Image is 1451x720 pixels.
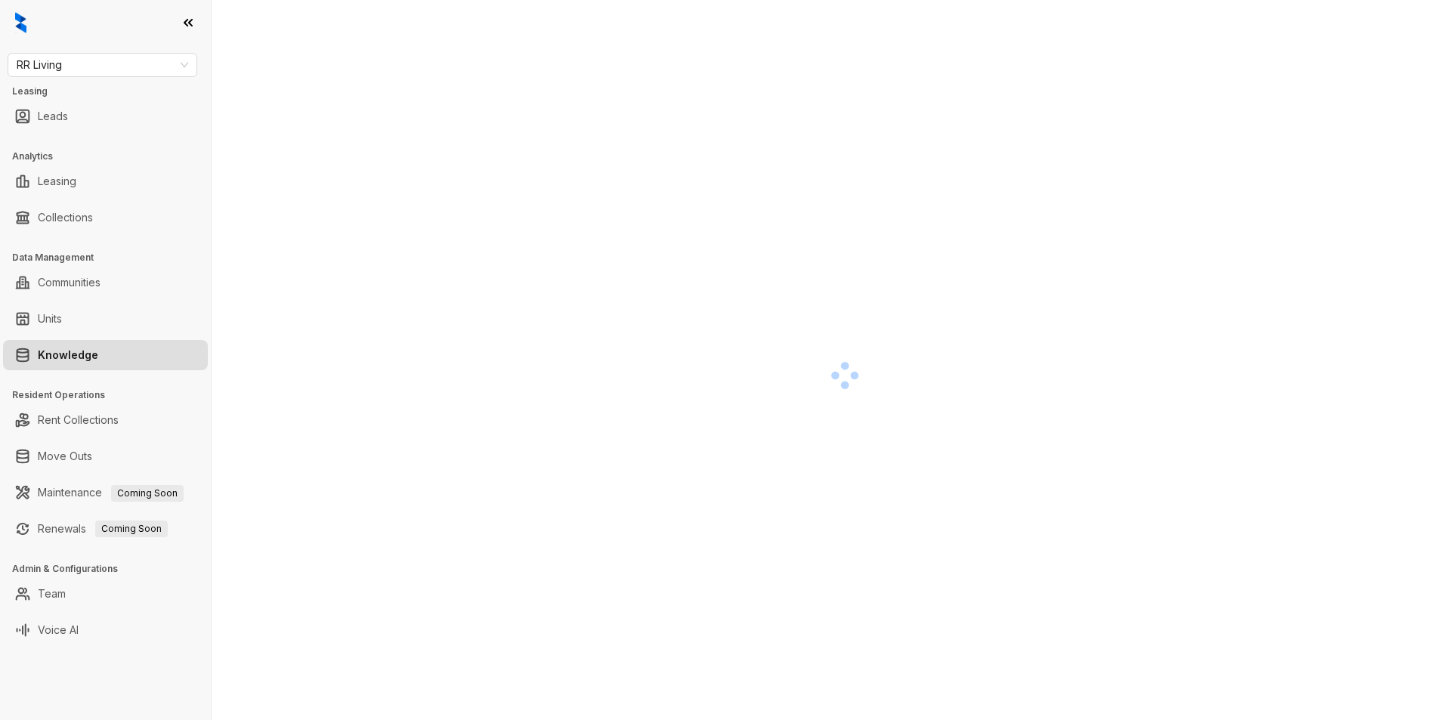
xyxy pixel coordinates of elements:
li: Leads [3,101,208,131]
li: Communities [3,267,208,298]
a: Collections [38,202,93,233]
img: logo [15,12,26,33]
a: RenewalsComing Soon [38,514,168,544]
a: Leasing [38,166,76,196]
a: Communities [38,267,101,298]
li: Leasing [3,166,208,196]
a: Move Outs [38,441,92,471]
h3: Analytics [12,150,211,163]
h3: Leasing [12,85,211,98]
span: RR Living [17,54,188,76]
a: Rent Collections [38,405,119,435]
a: Leads [38,101,68,131]
li: Voice AI [3,615,208,645]
a: Units [38,304,62,334]
li: Maintenance [3,477,208,508]
li: Units [3,304,208,334]
span: Coming Soon [111,485,184,502]
li: Renewals [3,514,208,544]
li: Move Outs [3,441,208,471]
a: Knowledge [38,340,98,370]
li: Rent Collections [3,405,208,435]
span: Coming Soon [95,521,168,537]
h3: Admin & Configurations [12,562,211,576]
li: Collections [3,202,208,233]
li: Team [3,579,208,609]
a: Team [38,579,66,609]
h3: Resident Operations [12,388,211,402]
li: Knowledge [3,340,208,370]
a: Voice AI [38,615,79,645]
h3: Data Management [12,251,211,264]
